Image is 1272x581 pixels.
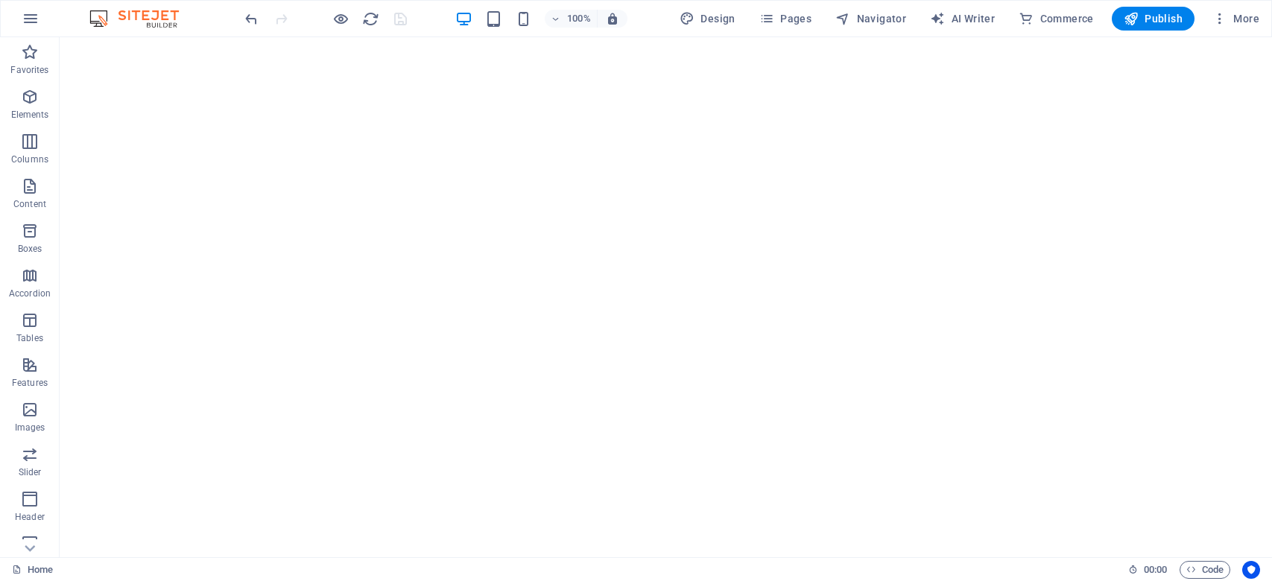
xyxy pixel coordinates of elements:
[567,10,591,28] h6: 100%
[361,10,379,28] button: reload
[924,7,1001,31] button: AI Writer
[674,7,741,31] button: Design
[753,7,817,31] button: Pages
[1124,11,1183,26] span: Publish
[15,422,45,434] p: Images
[1013,7,1100,31] button: Commerce
[1212,11,1259,26] span: More
[680,11,735,26] span: Design
[12,377,48,389] p: Features
[1180,561,1230,579] button: Code
[19,466,42,478] p: Slider
[1019,11,1094,26] span: Commerce
[11,109,49,121] p: Elements
[1206,7,1265,31] button: More
[1186,561,1224,579] span: Code
[86,10,197,28] img: Editor Logo
[1128,561,1168,579] h6: Session time
[1154,564,1156,575] span: :
[1112,7,1195,31] button: Publish
[1144,561,1167,579] span: 00 00
[930,11,995,26] span: AI Writer
[545,10,598,28] button: 100%
[15,511,45,523] p: Header
[11,153,48,165] p: Columns
[759,11,811,26] span: Pages
[606,12,619,25] i: On resize automatically adjust zoom level to fit chosen device.
[9,288,51,299] p: Accordion
[835,11,906,26] span: Navigator
[243,10,260,28] i: Undo: Delete elements (Ctrl+Z)
[13,198,46,210] p: Content
[18,243,42,255] p: Boxes
[12,561,53,579] a: Click to cancel selection. Double-click to open Pages
[1242,561,1260,579] button: Usercentrics
[242,10,260,28] button: undo
[829,7,912,31] button: Navigator
[16,332,43,344] p: Tables
[10,64,48,76] p: Favorites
